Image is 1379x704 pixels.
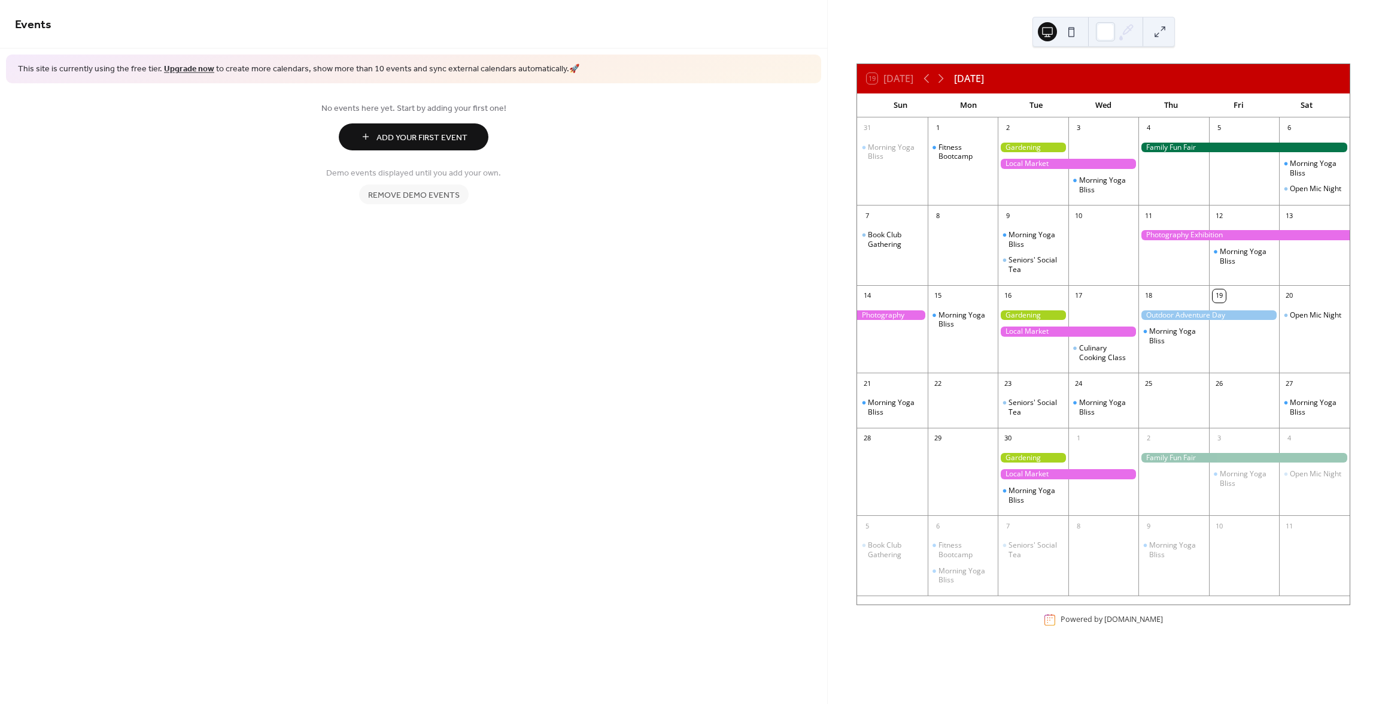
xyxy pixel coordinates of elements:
[1068,343,1139,362] div: Culinary Cooking Class
[868,230,923,249] div: Book Club Gathering
[1009,230,1064,249] div: Morning Yoga Bliss
[1142,122,1155,135] div: 4
[1290,469,1341,479] div: Open Mic Night
[931,289,944,303] div: 15
[1104,615,1163,625] a: [DOMAIN_NAME]
[1220,469,1275,488] div: Morning Yoga Bliss
[164,61,214,77] a: Upgrade now
[1283,432,1296,445] div: 4
[1213,519,1226,533] div: 10
[1001,122,1014,135] div: 2
[868,540,923,559] div: Book Club Gathering
[1142,209,1155,222] div: 11
[1138,540,1209,559] div: Morning Yoga Bliss
[1138,230,1350,240] div: Photography Exhibition
[1142,377,1155,390] div: 25
[861,519,874,533] div: 5
[938,310,994,329] div: Morning Yoga Bliss
[998,398,1068,416] div: Seniors' Social Tea
[868,143,923,161] div: Morning Yoga Bliss
[1138,327,1209,345] div: Morning Yoga Bliss
[376,131,467,144] span: Add Your First Event
[1279,159,1350,177] div: Morning Yoga Bliss
[1213,377,1226,390] div: 26
[1079,398,1134,416] div: Morning Yoga Bliss
[1138,143,1350,153] div: Family Fun Fair
[1272,93,1340,117] div: Sat
[857,398,928,416] div: Morning Yoga Bliss
[861,432,874,445] div: 28
[1079,176,1134,194] div: Morning Yoga Bliss
[857,540,928,559] div: Book Club Gathering
[998,230,1068,249] div: Morning Yoga Bliss
[1209,469,1280,488] div: Morning Yoga Bliss
[1279,310,1350,320] div: Open Mic Night
[1283,289,1296,303] div: 20
[15,102,812,114] span: No events here yet. Start by adding your first one!
[938,540,994,559] div: Fitness Bootcamp
[1001,519,1014,533] div: 7
[938,566,994,585] div: Morning Yoga Bliss
[998,310,1068,321] div: Gardening Workshop
[931,519,944,533] div: 6
[928,310,998,329] div: Morning Yoga Bliss
[1279,469,1350,479] div: Open Mic Night
[1283,209,1296,222] div: 13
[998,255,1068,274] div: Seniors' Social Tea
[861,209,874,222] div: 7
[928,143,998,161] div: Fitness Bootcamp
[857,143,928,161] div: Morning Yoga Bliss
[861,289,874,303] div: 14
[1290,184,1341,194] div: Open Mic Night
[1213,289,1226,303] div: 19
[1068,176,1139,194] div: Morning Yoga Bliss
[998,486,1068,504] div: Morning Yoga Bliss
[1009,255,1064,274] div: Seniors' Social Tea
[1205,93,1272,117] div: Fri
[1001,209,1014,222] div: 9
[1279,398,1350,416] div: Morning Yoga Bliss
[1001,289,1014,303] div: 16
[931,209,944,222] div: 8
[1138,453,1350,463] div: Family Fun Fair
[1283,519,1296,533] div: 11
[359,185,469,204] button: Remove demo events
[857,310,928,321] div: Photography Exhibition
[857,230,928,249] div: Book Club Gathering
[1142,432,1155,445] div: 2
[998,143,1068,153] div: Gardening Workshop
[928,540,998,559] div: Fitness Bootcamp
[18,64,579,75] span: This site is currently using the free tier. to create more calendars, show more than 10 events an...
[1142,519,1155,533] div: 9
[928,566,998,585] div: Morning Yoga Bliss
[1213,122,1226,135] div: 5
[1283,377,1296,390] div: 27
[1070,93,1137,117] div: Wed
[1138,310,1279,321] div: Outdoor Adventure Day
[1220,247,1275,265] div: Morning Yoga Bliss
[1290,398,1345,416] div: Morning Yoga Bliss
[931,122,944,135] div: 1
[1142,289,1155,303] div: 18
[1279,184,1350,194] div: Open Mic Night
[1290,310,1341,320] div: Open Mic Night
[861,122,874,135] div: 31
[339,123,488,150] button: Add Your First Event
[1009,540,1064,559] div: Seniors' Social Tea
[1283,122,1296,135] div: 6
[1001,377,1014,390] div: 23
[1137,93,1205,117] div: Thu
[998,453,1068,463] div: Gardening Workshop
[15,13,51,37] span: Events
[868,398,923,416] div: Morning Yoga Bliss
[938,143,994,161] div: Fitness Bootcamp
[1009,486,1064,504] div: Morning Yoga Bliss
[861,377,874,390] div: 21
[1061,615,1163,625] div: Powered by
[368,189,460,201] span: Remove demo events
[931,377,944,390] div: 22
[998,327,1138,337] div: Local Market
[998,159,1138,169] div: Local Market
[1072,377,1085,390] div: 24
[326,167,501,179] span: Demo events displayed until you add your own.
